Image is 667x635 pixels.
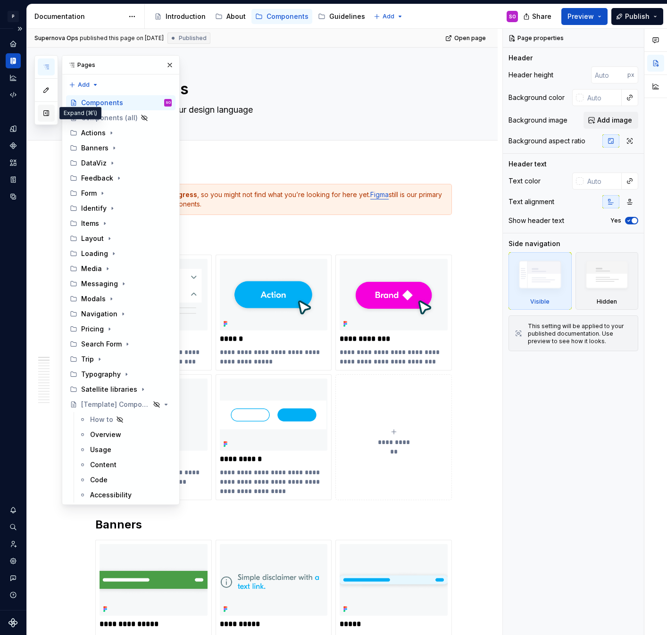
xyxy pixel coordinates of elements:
img: 16cb0dbf-d299-40c4-bac8-9e35f79f9dab.png [340,544,448,616]
div: Items [81,219,99,228]
button: Search ⌘K [6,520,21,535]
span: Add [383,13,394,20]
input: Auto [584,89,622,106]
div: Feedback [81,173,113,183]
a: Storybook stories [6,172,21,187]
div: This setting will be applied to your published documentation. Use preview to see how it looks. [528,322,632,345]
div: Header [509,53,533,63]
svg: Supernova Logo [8,618,18,627]
div: Introduction [166,12,206,21]
span: Add [78,81,90,89]
a: Design tokens [6,121,21,136]
a: Settings [6,553,21,569]
div: published this page on [DATE] [80,34,164,42]
div: Layout [66,231,175,246]
div: Contact support [6,570,21,586]
div: Header height [509,70,553,80]
div: Typography [66,367,175,382]
span: Open page [454,34,486,42]
span: Published [179,34,207,42]
div: Components [81,98,123,107]
div: How to [90,415,113,424]
div: Content [90,460,117,470]
div: Visible [509,252,572,310]
span: Add image [597,115,632,125]
div: Media [81,264,102,273]
div: Notifications [6,503,21,518]
a: About [211,9,250,24]
img: 1cf6da66-12d0-4765-a7b9-5580c117b023.png [100,544,208,616]
div: Satellite libraries [66,382,175,397]
a: Assets [6,155,21,170]
img: bd60ea06-b220-4af5-ad89-73b240e7cfa8.png [220,379,328,450]
a: Data sources [6,189,21,204]
div: Form [66,186,175,201]
div: Items [66,216,175,231]
a: Code automation [6,87,21,102]
a: Home [6,36,21,51]
a: Overview [75,427,175,442]
div: Modals [81,294,106,304]
a: Components (all) [66,110,175,125]
div: Actions [81,128,106,138]
div: Form [81,189,97,198]
div: Messaging [81,279,118,289]
a: Figma [370,190,389,198]
div: Documentation [6,53,21,68]
a: Introduction [150,9,209,24]
div: Feedback [66,171,175,186]
div: Code [90,475,108,485]
div: Text color [509,176,541,186]
a: Components [251,9,312,24]
div: Guidelines [329,12,365,21]
a: Code [75,472,175,487]
div: Search Form [66,337,175,352]
a: Accessibility [75,487,175,503]
div: SO [166,98,171,107]
a: How to [75,412,175,427]
div: Expand (⌘\) [59,107,101,119]
div: Satellite libraries [81,385,137,394]
a: Analytics [6,70,21,85]
div: Components (all) [81,113,138,123]
div: Components [267,12,308,21]
span: Share [532,12,551,21]
a: Invite team [6,536,21,552]
div: Page tree [150,7,369,26]
div: Banners [81,143,108,153]
div: Hidden [597,298,617,305]
div: Text alignment [509,197,554,206]
div: Header text [509,159,547,169]
div: Messaging [66,276,175,291]
button: Add image [584,112,638,129]
div: Identify [66,201,175,216]
button: P [2,6,25,26]
button: Expand sidebar [13,22,26,35]
span: Preview [567,12,594,21]
div: Hidden [575,252,639,310]
div: Side navigation [509,239,560,248]
div: Modals [66,291,175,306]
div: [Template] Component [81,400,150,409]
div: Usage [90,445,111,454]
div: Loading [81,249,108,258]
div: DataViz [81,158,107,168]
img: 313a0af8-5102-4d83-9c92-b6dbbcf6e053.png [340,259,448,330]
span: Publish [625,12,650,21]
div: Visible [530,298,550,305]
input: Auto [584,173,622,190]
div: , so you might not find what you’re looking for here yet. still is our primary doc source for com... [113,190,446,209]
textarea: The basic words of our design language [93,102,450,117]
div: Typography [81,370,121,379]
div: Media [66,261,175,276]
div: Actions [66,125,175,140]
a: Content [75,457,175,472]
div: Page tree [66,95,175,503]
